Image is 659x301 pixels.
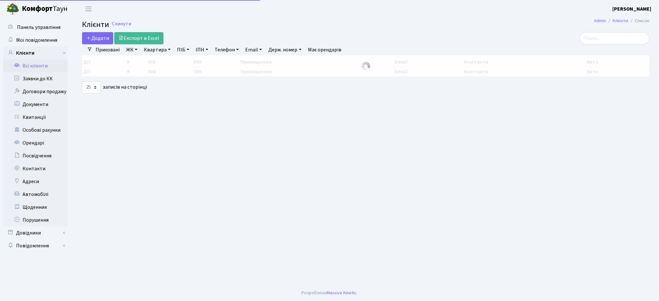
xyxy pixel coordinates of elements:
a: Мої повідомлення [3,34,68,47]
a: Довідники [3,226,68,239]
label: записів на сторінці [82,81,147,93]
img: Обробка... [361,61,371,71]
a: Приховані [93,44,122,55]
a: Щоденник [3,201,68,214]
a: Всі клієнти [3,59,68,72]
a: [PERSON_NAME] [612,5,651,13]
b: Комфорт [22,4,53,14]
a: Квартира [141,44,173,55]
a: Телефон [212,44,241,55]
button: Переключити навігацію [80,4,97,14]
a: ІПН [193,44,211,55]
img: logo.png [6,3,19,15]
a: Email [243,44,265,55]
a: Орендарі [3,137,68,149]
span: Таун [22,4,68,14]
a: Договори продажу [3,85,68,98]
span: Панель управління [17,24,60,31]
a: Додати [82,32,113,44]
a: Клієнти [3,47,68,59]
a: Admin [594,17,606,24]
nav: breadcrumb [584,14,659,28]
a: Держ. номер [266,44,304,55]
a: Контакти [3,162,68,175]
a: Заявки до КК [3,72,68,85]
input: Пошук... [580,32,649,44]
select: записів на сторінці [82,81,101,93]
div: Розроблено . [302,289,357,297]
a: Повідомлення [3,239,68,252]
a: Автомобілі [3,188,68,201]
a: Документи [3,98,68,111]
a: Клієнти [613,17,628,24]
a: Massive Kinetic [327,289,357,296]
span: Мої повідомлення [16,37,57,44]
a: Адреси [3,175,68,188]
a: Посвідчення [3,149,68,162]
a: Порушення [3,214,68,226]
a: ПІБ [174,44,192,55]
a: ЖК [124,44,140,55]
a: Експорт в Excel [114,32,163,44]
a: Панель управління [3,21,68,34]
a: Особові рахунки [3,124,68,137]
a: Скинути [112,21,131,27]
span: Додати [86,35,109,42]
li: Список [628,17,649,24]
a: Квитанції [3,111,68,124]
span: Клієнти [82,19,109,30]
a: Має орендарів [305,44,344,55]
